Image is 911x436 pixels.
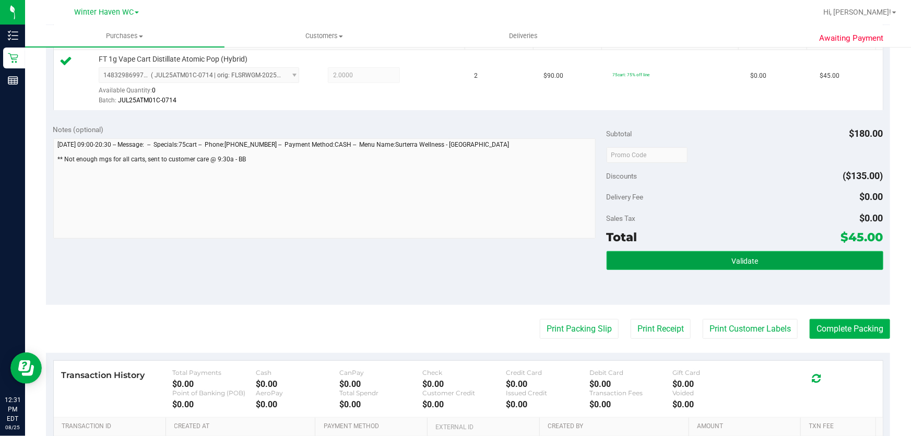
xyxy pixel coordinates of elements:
a: Customers [224,25,424,47]
span: Validate [731,257,758,265]
div: Total Payments [172,369,256,376]
span: Awaiting Payment [820,32,884,44]
div: $0.00 [422,399,506,409]
div: Debit Card [589,369,673,376]
span: 2 [475,71,478,81]
span: Sales Tax [607,214,636,222]
div: Issued Credit [506,389,589,397]
div: $0.00 [339,379,423,389]
span: $45.00 [820,71,839,81]
button: Print Receipt [631,319,691,339]
span: Total [607,230,637,244]
span: Hi, [PERSON_NAME]! [823,8,891,16]
div: $0.00 [172,379,256,389]
span: $180.00 [849,128,883,139]
div: $0.00 [589,399,673,409]
span: Deliveries [495,31,552,41]
a: Txn Fee [809,422,872,431]
inline-svg: Reports [8,75,18,86]
div: Point of Banking (POB) [172,389,256,397]
a: Amount [697,422,797,431]
div: Credit Card [506,369,589,376]
span: 75cart: 75% off line [612,72,649,77]
div: Check [422,369,506,376]
span: $90.00 [543,71,563,81]
iframe: Resource center [10,352,42,384]
div: $0.00 [506,399,589,409]
a: Deliveries [424,25,623,47]
span: Customers [225,31,423,41]
button: Print Customer Labels [703,319,798,339]
button: Complete Packing [810,319,890,339]
span: Winter Haven WC [74,8,134,17]
button: Print Packing Slip [540,319,619,339]
div: Cash [256,369,339,376]
div: $0.00 [506,379,589,389]
input: Promo Code [607,147,688,163]
span: Purchases [25,31,224,41]
inline-svg: Inventory [8,30,18,41]
span: Batch: [99,97,116,104]
div: $0.00 [673,399,756,409]
div: $0.00 [673,379,756,389]
span: $0.00 [860,191,883,202]
span: Subtotal [607,129,632,138]
div: $0.00 [172,399,256,409]
span: Delivery Fee [607,193,644,201]
a: Transaction ID [62,422,162,431]
span: $0.00 [860,213,883,223]
div: $0.00 [256,399,339,409]
a: Created At [174,422,312,431]
div: $0.00 [422,379,506,389]
div: Total Spendr [339,389,423,397]
span: FT 1g Vape Cart Distillate Atomic Pop (Hybrid) [99,54,247,64]
span: 0 [152,87,156,94]
span: $45.00 [841,230,883,244]
div: $0.00 [589,379,673,389]
button: Validate [607,251,883,270]
div: AeroPay [256,389,339,397]
a: Payment Method [324,422,423,431]
div: Available Quantity: [99,83,310,103]
span: $0.00 [751,71,767,81]
a: Created By [548,422,685,431]
div: Gift Card [673,369,756,376]
inline-svg: Retail [8,53,18,63]
p: 08/25 [5,423,20,431]
div: CanPay [339,369,423,376]
div: Transaction Fees [589,389,673,397]
p: 12:31 PM EDT [5,395,20,423]
span: JUL25ATM01C-0714 [118,97,176,104]
div: Voided [673,389,756,397]
div: Customer Credit [422,389,506,397]
a: Purchases [25,25,224,47]
span: Discounts [607,167,637,185]
span: ($135.00) [843,170,883,181]
div: $0.00 [256,379,339,389]
div: $0.00 [339,399,423,409]
span: Notes (optional) [53,125,104,134]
